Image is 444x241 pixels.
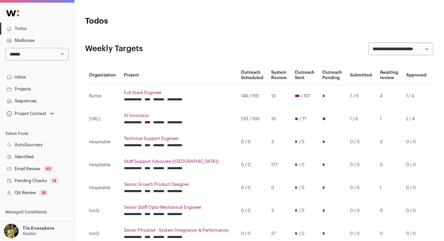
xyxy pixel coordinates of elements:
[267,199,291,222] td: 3
[299,162,304,168] span: / 0
[85,66,120,85] th: Organization
[85,16,201,27] h1: Todos
[50,178,59,184] div: 14
[402,154,430,177] td: 0 / 0
[376,66,402,85] th: Awaiting review
[291,66,318,85] th: Outreach Sent
[43,166,54,172] div: 40
[376,108,402,131] td: 1
[237,85,267,108] td: 149 / 150
[402,177,430,199] td: 0 / 0
[402,199,430,222] td: 0 / 0
[267,131,291,154] td: 3
[267,154,291,177] td: 177
[85,199,120,222] td: IonQ
[402,85,430,108] td: 1 / 4
[376,85,402,108] td: 4
[85,108,120,131] td: [URL]
[402,131,430,154] td: 0 / 0
[346,108,376,131] td: 1 / 6
[124,90,233,95] a: Full Stack Engineer
[85,177,120,199] td: Hospitable
[402,108,430,131] td: 2 / 4
[301,93,310,99] span: / 107
[124,136,233,141] a: Technical Support Engineer
[39,189,49,196] div: 35
[4,224,19,238] img: 6689865-medium_jpg
[299,139,304,145] span: / 0
[299,231,304,236] span: / 0
[85,131,120,154] td: Hospitable
[299,208,304,213] span: / 0
[23,226,54,231] p: Tils Kneepkens
[237,154,267,177] td: 0 / 0
[5,111,46,116] div: Project Context
[124,205,233,210] a: Senior Staff Opto-Mechanical Engineer
[346,177,376,199] td: 0 / 0
[346,85,376,108] td: 7 / 6
[267,66,291,85] th: System Review
[124,182,233,187] a: Senior Growth Product Designer
[376,199,402,222] td: 0
[299,116,306,122] span: / 71
[120,66,237,85] th: Project
[346,66,376,85] th: Submitted
[237,131,267,154] td: 0 / 0
[346,199,376,222] td: 0 / 0
[237,108,267,131] td: 130 / 100
[376,177,402,199] td: 1
[318,66,346,85] th: Outreach Pending
[346,131,376,154] td: 0 / 0
[237,199,267,222] td: 0 / 0
[85,154,120,177] td: Hospitable
[267,108,291,131] td: 10
[237,177,267,199] td: 0 / 0
[267,85,291,108] td: 13
[124,159,233,164] a: Staff Support Advocate ([GEOGRAPHIC_DATA])
[85,85,120,108] td: Butter
[5,109,55,118] button: Open dropdown
[299,185,304,190] span: / 0
[3,7,23,20] img: Wellfound
[376,131,402,154] td: 0
[237,66,267,85] th: Outreach Scheduled
[23,231,37,236] p: Xander
[402,66,430,85] th: Approved
[3,224,55,238] button: Open dropdown
[267,177,291,199] td: 0
[346,154,376,177] td: 0 / 0
[124,228,233,233] a: Senior Physicist - System Integration & Performance
[124,113,233,118] a: AI Innovator
[85,44,143,54] h2: Weekly Targets
[376,154,402,177] td: 0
